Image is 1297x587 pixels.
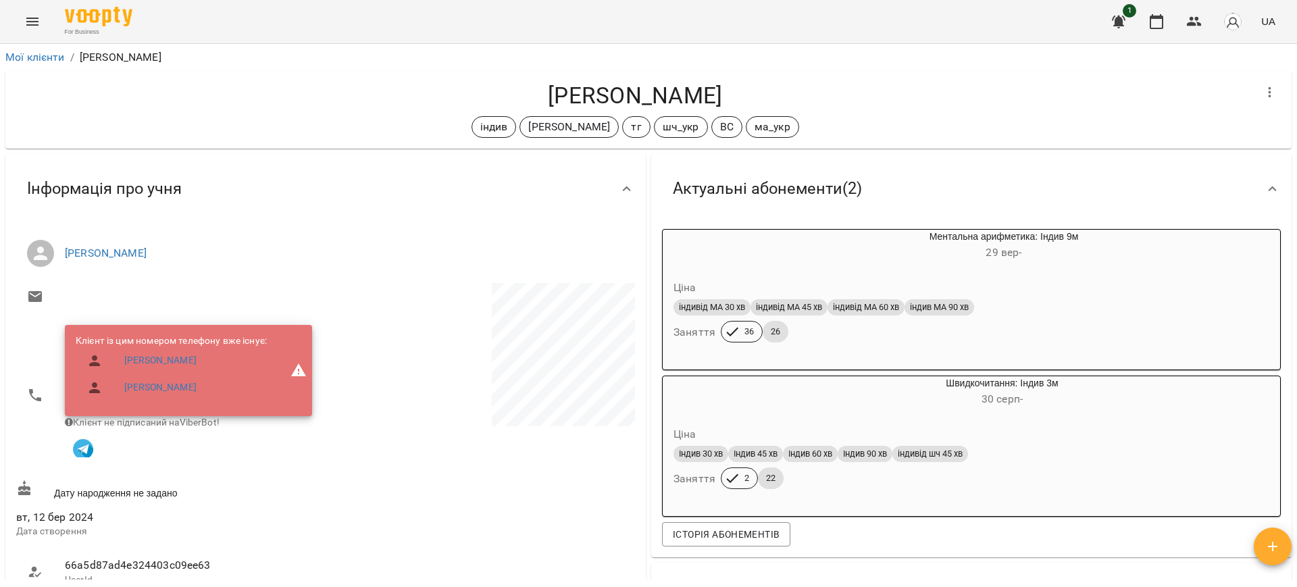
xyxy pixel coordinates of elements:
p: шч_укр [663,119,699,135]
img: Telegram [73,439,93,459]
button: Menu [16,5,49,38]
div: Швидкочитання: Індив 3м [728,376,1277,409]
li: / [70,49,74,66]
div: шч_укр [654,116,708,138]
button: Клієнт підписаний на VooptyBot [65,429,101,465]
img: Voopty Logo [65,7,132,26]
span: Індив 45 хв [728,448,783,460]
span: For Business [65,28,132,36]
span: Індив 30 хв [673,448,728,460]
span: 30 серп - [982,392,1023,405]
div: Інформація про учня [5,154,646,224]
span: 2 [736,472,757,484]
p: індив [480,119,508,135]
h6: Заняття [673,469,715,488]
a: Мої клієнти [5,51,65,63]
h6: Заняття [673,323,715,342]
span: індивід МА 45 хв [751,301,828,313]
a: [PERSON_NAME] [124,381,197,394]
h4: [PERSON_NAME] [16,82,1254,109]
span: індив МА 90 хв [905,301,974,313]
span: індивід шч 45 хв [892,448,968,460]
div: [PERSON_NAME] [519,116,619,138]
span: індивід МА 30 хв [673,301,751,313]
span: Інформація про учня [27,178,182,199]
div: Швидкочитання: Індив 3м [663,376,728,409]
div: ВС [711,116,742,138]
span: Індив 60 хв [783,448,838,460]
p: [PERSON_NAME] [80,49,161,66]
div: Дату народження не задано [14,478,326,503]
div: Ментальна арифметика: Індив 9м [728,230,1280,262]
h6: Ціна [673,425,696,444]
button: UA [1256,9,1281,34]
p: Дата створення [16,525,323,538]
div: індив [472,116,517,138]
div: тг [622,116,650,138]
img: avatar_s.png [1223,12,1242,31]
button: Ментальна арифметика: Індив 9м29 вер- Цінаіндивід МА 30 хвіндивід МА 45 хвіндивід МА 60 хвіндив М... [663,230,1280,359]
span: вт, 12 бер 2024 [16,509,323,526]
p: тг [631,119,641,135]
div: ма_укр [746,116,799,138]
span: Актуальні абонементи ( 2 ) [673,178,862,199]
span: індивід МА 60 хв [828,301,905,313]
a: [PERSON_NAME] [124,354,197,367]
span: 66a5d87ad4e324403c09ee63 [65,557,312,573]
span: 36 [736,326,762,338]
button: Швидкочитання: Індив 3м30 серп- ЦінаІндив 30 хвІндив 45 хвІндив 60 хвІндив 90 хвіндивід шч 45 хвЗ... [663,376,1277,505]
p: ВС [720,119,734,135]
p: UserId [65,573,312,587]
span: 26 [763,326,788,338]
h6: Ціна [673,278,696,297]
span: 22 [758,472,784,484]
button: Історія абонементів [662,522,790,546]
div: Ментальна арифметика: Індив 9м [663,230,728,262]
nav: breadcrumb [5,49,1292,66]
div: Актуальні абонементи(2) [651,154,1292,224]
a: [PERSON_NAME] [65,247,147,259]
span: 29 вер - [986,246,1021,259]
span: Історія абонементів [673,526,780,542]
span: Індив 90 хв [838,448,892,460]
span: UA [1261,14,1275,28]
span: Клієнт не підписаний на ViberBot! [65,417,220,428]
span: 1 [1123,4,1136,18]
p: [PERSON_NAME] [528,119,610,135]
ul: Клієнт із цим номером телефону вже існує: [76,334,267,407]
p: ма_укр [755,119,790,135]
